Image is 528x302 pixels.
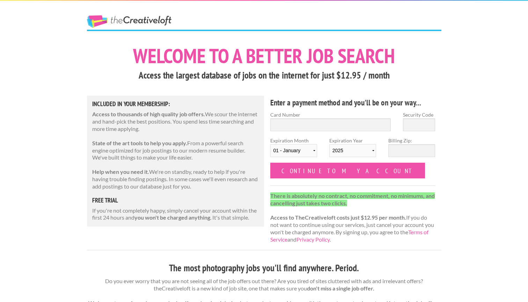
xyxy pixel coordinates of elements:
[270,214,406,221] strong: Access to TheCreativeloft costs just $12.95 per month.
[270,97,435,108] h4: Enter a payment method and you'll be on your way...
[92,111,205,117] strong: Access to thousands of high quality job offers.
[87,262,441,275] h3: The most photography jobs you'll find anywhere. Period.
[329,144,376,157] select: Expiration Year
[270,229,428,243] a: Terms of Service
[87,15,171,28] a: The Creative Loft
[92,140,187,146] strong: State of the art tools to help you apply.
[270,137,317,163] label: Expiration Month
[87,46,441,66] h1: Welcome to a better job search
[92,168,259,190] p: We're on standby, ready to help if you're having trouble finding postings. In some cases we'll ev...
[92,101,259,107] h5: Included in Your Membership:
[329,137,376,163] label: Expiration Year
[270,144,317,157] select: Expiration Month
[270,192,435,206] strong: There is absolutely no contract, no commitment, no minimums, and cancelling just takes two clicks.
[92,111,259,132] p: We scour the internet and hand-pick the best positions. You spend less time searching and more ti...
[270,111,391,118] label: Card Number
[92,140,259,161] p: From a powerful search engine optimized for job postings to our modern resume builder. We've buil...
[388,137,435,144] label: Billing Zip:
[307,285,374,292] strong: don't miss a single job offer.
[270,192,435,243] p: If you do not want to continue using our services, just cancel your account you won't be charged ...
[92,168,149,175] strong: Help when you need it.
[296,236,330,243] a: Privacy Policy
[92,197,259,204] h5: free trial
[403,111,435,118] label: Security Code
[270,163,425,178] input: Continue to my account
[87,69,441,82] h3: Access the largest database of jobs on the internet for just $12.95 / month
[92,207,259,222] p: If you're not completely happy, simply cancel your account within the first 24 hours and . It's t...
[134,214,210,221] strong: you won't be charged anything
